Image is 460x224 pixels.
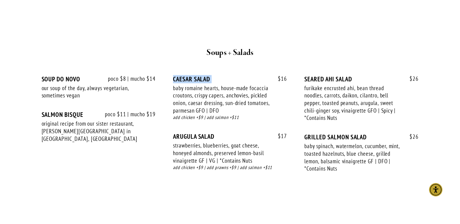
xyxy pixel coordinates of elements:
[410,133,413,140] span: $
[429,183,442,196] div: Accessibility Menu
[173,142,270,164] div: strawberries, blueberries, goat cheese, honeyed almonds, preserved lemon-basil vinaigrette GF | V...
[42,75,156,83] div: SOUP DO NOVO
[173,114,287,121] div: add chicken +$9 | add salmon +$11
[403,133,419,140] span: 26
[278,132,281,140] span: $
[410,75,413,82] span: $
[99,111,156,118] span: poco $11 | mucho $19
[173,84,270,114] div: baby romaine hearts, house-made focaccia croutons, crispy capers, anchovies, pickled onion, caesa...
[173,164,287,171] div: add chicken +$9 | add prawns +$9 | add salmon +$11
[272,133,287,140] span: 17
[102,75,156,82] span: poco $8 | mucho $14
[304,133,418,141] div: GRILLED SALMON SALAD
[42,111,156,118] div: SALMON BISQUE
[42,84,138,99] div: our soup of the day, always vegetarian, sometimes vegan
[173,75,287,83] div: CAESAR SALAD
[304,142,401,172] div: baby spinach, watermelon, cucumber, mint, toasted hazelnuts, blue cheese, grilled lemon, balsamic...
[403,75,419,82] span: 26
[278,75,281,82] span: $
[272,75,287,82] span: 16
[304,75,418,83] div: SEARED AHI SALAD
[42,120,138,142] div: original recipe from our sister restaurant, [PERSON_NAME][GEOGRAPHIC_DATA] in [GEOGRAPHIC_DATA], ...
[206,47,253,58] strong: Soups + Salads
[173,133,287,140] div: ARUGULA SALAD
[304,84,401,122] div: furikake encrusted ahi, bean thread noodles, carrots, daikon, cilantro, bell pepper, toasted pean...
